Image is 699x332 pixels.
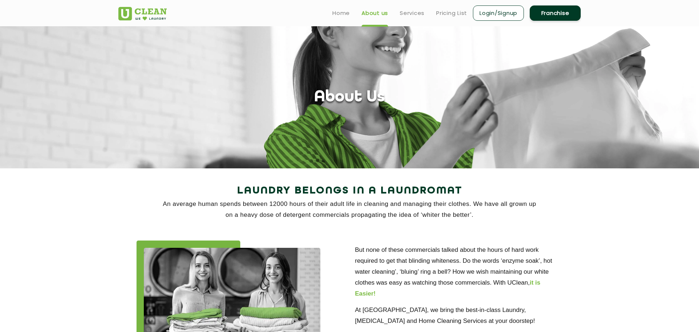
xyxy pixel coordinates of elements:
[436,9,467,17] a: Pricing List
[355,305,562,327] p: At [GEOGRAPHIC_DATA], we bring the best-in-class Laundry, [MEDICAL_DATA] and Home Cleaning Servic...
[473,5,524,21] a: Login/Signup
[118,199,581,220] p: An average human spends between 12000 hours of their adult life in cleaning and managing their cl...
[118,7,167,20] img: UClean Laundry and Dry Cleaning
[355,245,562,299] p: But none of these commercials talked about the hours of hard work required to get that blinding w...
[530,5,581,21] a: Franchise
[400,9,424,17] a: Services
[314,88,385,107] h1: About Us
[332,9,350,17] a: Home
[118,182,581,200] h2: Laundry Belongs in a Laundromat
[362,9,388,17] a: About us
